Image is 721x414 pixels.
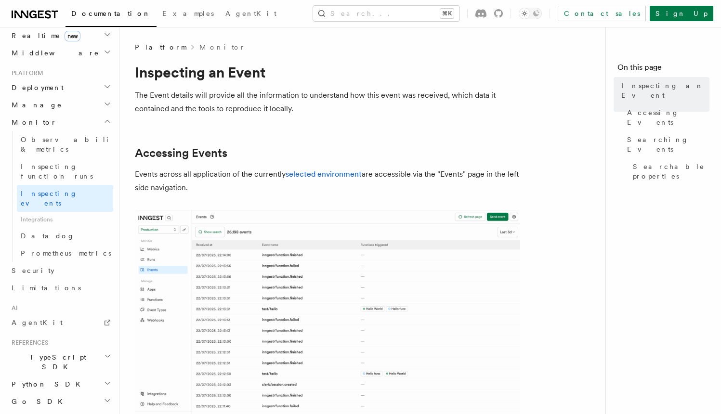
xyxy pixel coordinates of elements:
a: Datadog [17,227,113,245]
span: Inspecting an Event [621,81,709,100]
a: Inspecting function runs [17,158,113,185]
a: Sign Up [650,6,713,21]
a: Limitations [8,279,113,297]
h4: On this page [617,62,709,77]
a: Observability & metrics [17,131,113,158]
span: Middleware [8,48,99,58]
span: AgentKit [12,319,63,326]
span: Examples [162,10,214,17]
span: Realtime [8,31,80,40]
button: Realtimenew [8,27,113,44]
span: new [65,31,80,41]
span: Limitations [12,284,81,292]
span: Security [12,267,54,274]
span: Searchable properties [633,162,709,181]
button: Search...⌘K [313,6,459,21]
p: Events across all application of the currently are accessible via the "Events" page in the left s... [135,168,520,194]
span: Datadog [21,232,75,240]
span: TypeScript SDK [8,352,104,372]
kbd: ⌘K [440,9,454,18]
button: Manage [8,96,113,114]
a: Accessing Events [135,146,227,160]
a: Monitor [199,42,245,52]
h1: Inspecting an Event [135,64,520,81]
span: Monitor [8,117,57,127]
p: The Event details will provide all the information to understand how this event was received, whi... [135,89,520,116]
div: Monitor [8,131,113,262]
a: AgentKit [220,3,282,26]
span: Integrations [17,212,113,227]
button: Monitor [8,114,113,131]
button: Toggle dark mode [519,8,542,19]
span: Deployment [8,83,64,92]
span: AgentKit [225,10,276,17]
span: Observability & metrics [21,136,120,153]
a: Security [8,262,113,279]
span: Prometheus metrics [21,249,111,257]
span: Documentation [71,10,151,17]
span: AI [8,304,18,312]
span: Platform [135,42,186,52]
span: Accessing Events [627,108,709,127]
button: Deployment [8,79,113,96]
span: Searching Events [627,135,709,154]
a: Documentation [66,3,157,27]
a: Inspecting events [17,185,113,212]
span: Python SDK [8,379,86,389]
button: TypeScript SDK [8,349,113,375]
a: Contact sales [558,6,646,21]
span: Manage [8,100,62,110]
span: Go SDK [8,397,68,406]
span: Platform [8,69,43,77]
a: Searching Events [623,131,709,158]
button: Python SDK [8,375,113,393]
a: Examples [157,3,220,26]
a: AgentKit [8,314,113,331]
a: Prometheus metrics [17,245,113,262]
span: Inspecting events [21,190,78,207]
span: Inspecting function runs [21,163,93,180]
a: selected environment [286,169,362,179]
button: Go SDK [8,393,113,410]
span: References [8,339,48,347]
button: Middleware [8,44,113,62]
a: Accessing Events [623,104,709,131]
a: Inspecting an Event [617,77,709,104]
a: Searchable properties [629,158,709,185]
